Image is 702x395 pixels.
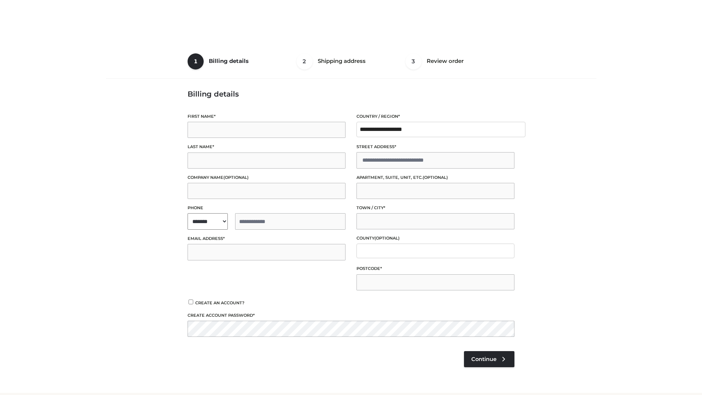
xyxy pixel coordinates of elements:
label: Postcode [356,265,514,272]
label: Apartment, suite, unit, etc. [356,174,514,181]
label: Country / Region [356,113,514,120]
label: Company name [188,174,346,181]
span: Review order [427,57,464,64]
span: (optional) [423,175,448,180]
span: Billing details [209,57,249,64]
label: Last name [188,143,346,150]
label: Town / City [356,204,514,211]
label: Street address [356,143,514,150]
span: 3 [405,53,422,69]
span: Create an account? [195,300,245,305]
label: First name [188,113,346,120]
span: 2 [297,53,313,69]
label: Phone [188,204,346,211]
span: Shipping address [318,57,366,64]
span: (optional) [223,175,249,180]
span: Continue [471,356,497,362]
span: (optional) [374,236,400,241]
h3: Billing details [188,90,514,98]
a: Continue [464,351,514,367]
label: Create account password [188,312,514,319]
span: 1 [188,53,204,69]
label: Email address [188,235,346,242]
label: County [356,235,514,242]
input: Create an account? [188,300,194,304]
